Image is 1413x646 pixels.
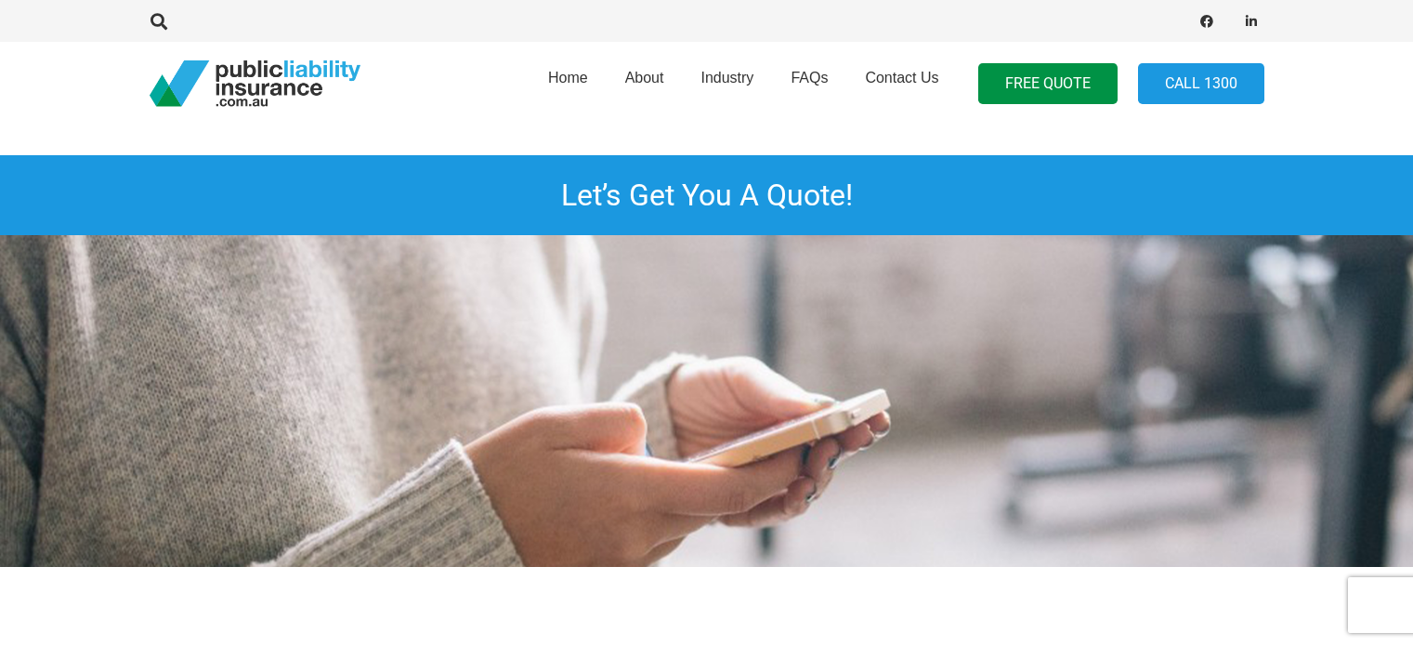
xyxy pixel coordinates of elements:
[846,36,957,131] a: Contact Us
[141,13,178,30] a: Search
[548,70,588,86] span: Home
[150,60,360,107] a: pli_logotransparent
[530,36,607,131] a: Home
[682,36,772,131] a: Industry
[1138,63,1264,105] a: Call 1300
[791,70,828,86] span: FAQs
[607,36,683,131] a: About
[700,70,753,86] span: Industry
[1194,8,1220,34] a: Facebook
[772,36,846,131] a: FAQs
[1238,8,1264,34] a: LinkedIn
[865,70,938,86] span: Contact Us
[625,70,664,86] span: About
[978,63,1118,105] a: FREE QUOTE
